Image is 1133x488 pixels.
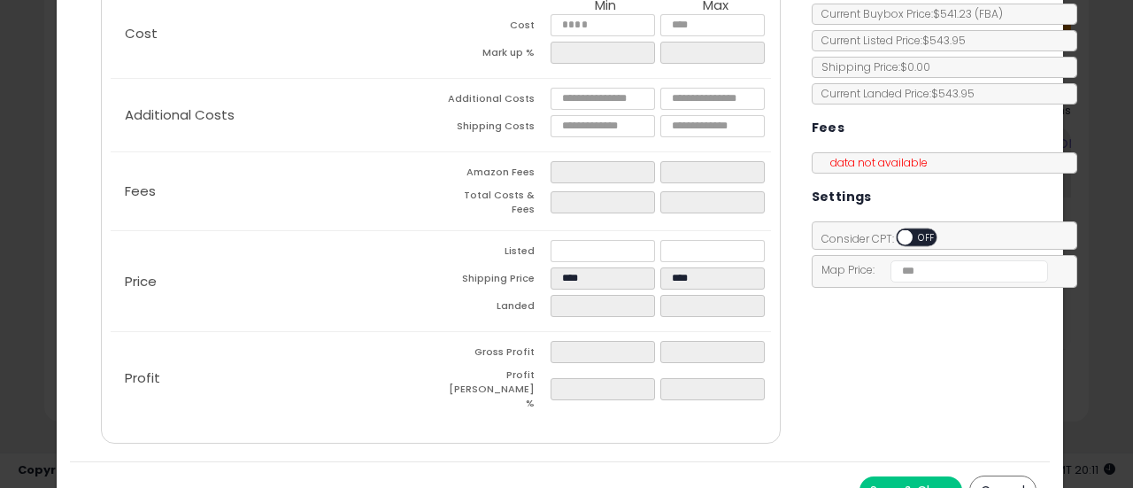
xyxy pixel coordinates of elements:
[821,155,928,170] span: data not available
[813,231,960,246] span: Consider CPT:
[975,6,1003,21] span: ( FBA )
[813,59,930,74] span: Shipping Price: $0.00
[441,368,551,415] td: Profit [PERSON_NAME] %
[813,6,1003,21] span: Current Buybox Price:
[111,184,441,198] p: Fees
[111,108,441,122] p: Additional Costs
[441,189,551,221] td: Total Costs & Fees
[441,42,551,69] td: Mark up %
[441,240,551,267] td: Listed
[913,230,941,245] span: OFF
[441,341,551,368] td: Gross Profit
[111,371,441,385] p: Profit
[111,27,441,41] p: Cost
[933,6,1003,21] span: $541.23
[441,161,551,189] td: Amazon Fees
[813,33,966,48] span: Current Listed Price: $543.95
[441,115,551,143] td: Shipping Costs
[441,88,551,115] td: Additional Costs
[441,14,551,42] td: Cost
[111,275,441,289] p: Price
[812,186,872,208] h5: Settings
[813,86,975,101] span: Current Landed Price: $543.95
[812,117,845,139] h5: Fees
[441,267,551,295] td: Shipping Price
[441,295,551,322] td: Landed
[813,262,1049,277] span: Map Price:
